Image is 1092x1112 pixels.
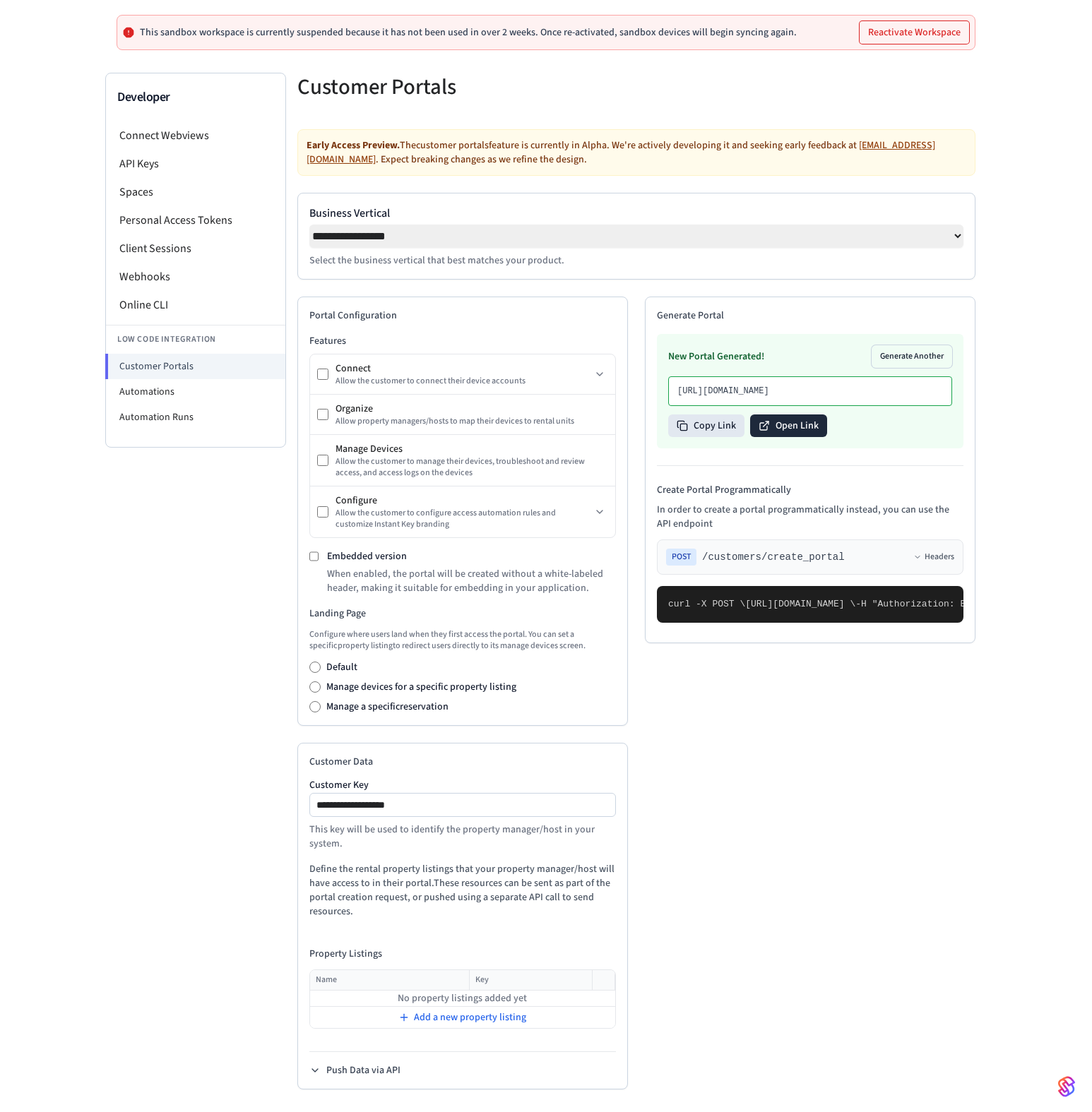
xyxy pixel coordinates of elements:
span: Add a new property listing [414,1010,526,1024]
h4: Create Portal Programmatically [657,483,963,497]
button: Open Link [750,414,827,437]
p: Select the business vertical that best matches your product. [309,253,963,268]
p: When enabled, the portal will be created without a white-labeled header, making it suitable for e... [327,567,616,595]
th: Key [469,970,592,991]
button: Reactivate Workspace [860,21,969,44]
div: Allow property managers/hosts to map their devices to rental units [336,416,608,427]
button: Headers [913,551,954,563]
h2: Generate Portal [657,309,963,323]
h3: Developer [117,88,274,107]
p: Configure where users land when they first access the portal. You can set a specific property lis... [309,629,616,652]
p: This sandbox workspace is currently suspended because it has not been used in over 2 weeks. Once ... [140,27,797,38]
h4: Property Listings [309,947,616,961]
h2: Portal Configuration [309,309,616,323]
th: Name [310,970,469,991]
label: Embedded version [327,549,407,563]
span: POST [666,549,696,566]
label: Customer Key [309,780,616,790]
h5: Customer Portals [297,73,628,102]
p: Define the rental property listings that your property manager/host will have access to in their ... [309,862,616,919]
h3: New Portal Generated! [668,349,764,364]
div: Organize [336,402,608,416]
li: Client Sessions [106,234,285,263]
h2: Customer Data [309,755,616,769]
label: Default [326,660,357,674]
div: Allow the customer to configure access automation rules and customize Instant Key branding [336,508,591,530]
li: Low Code Integration [106,325,285,354]
p: This key will be used to identify the property manager/host in your system. [309,823,616,851]
li: Customer Portals [105,354,285,379]
p: [URL][DOMAIN_NAME] [677,385,943,397]
div: Manage Devices [336,442,608,456]
button: Push Data via API [309,1063,400,1077]
li: API Keys [106,150,285,178]
td: No property listings added yet [310,991,615,1007]
li: Connect Webviews [106,121,285,150]
label: Business Vertical [309,205,963,222]
li: Spaces [106,178,285,206]
span: curl -X POST \ [668,599,745,609]
span: [URL][DOMAIN_NAME] \ [745,599,855,609]
h3: Features [309,334,616,348]
li: Online CLI [106,291,285,319]
p: In order to create a portal programmatically instead, you can use the API endpoint [657,503,963,531]
div: Allow the customer to connect their device accounts [336,376,591,387]
li: Personal Access Tokens [106,206,285,234]
span: /customers/create_portal [702,550,845,564]
h3: Landing Page [309,606,616,621]
div: Configure [336,494,591,508]
strong: Early Access Preview. [307,138,400,153]
li: Automations [106,379,285,405]
button: Generate Another [872,345,952,368]
li: Webhooks [106,263,285,291]
div: Allow the customer to manage their devices, troubleshoot and review access, and access logs on th... [336,456,608,479]
label: Manage devices for a specific property listing [326,680,516,694]
li: Automation Runs [106,405,285,430]
div: Connect [336,361,591,376]
img: SeamLogoGradient.69752ec5.svg [1058,1075,1075,1098]
label: Manage a specific reservation [326,700,449,714]
button: Copy Link [668,414,744,437]
a: [EMAIL_ADDRESS][DOMAIN_NAME] [307,138,935,167]
div: The customer portals feature is currently in Alpha. We're actively developing it and seeking earl... [297,129,975,176]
